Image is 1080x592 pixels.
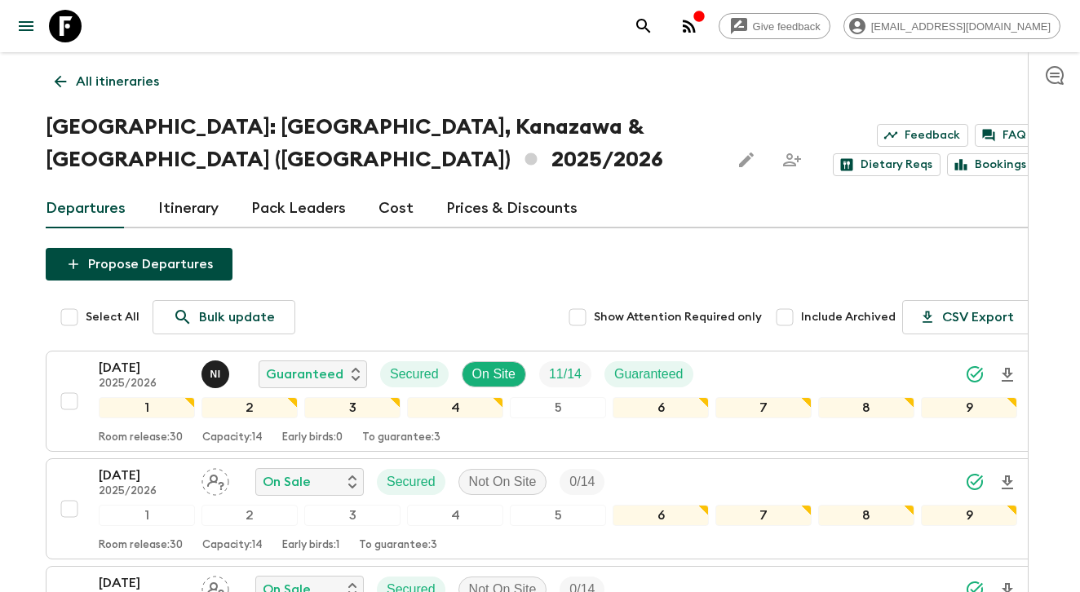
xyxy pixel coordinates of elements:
[99,485,188,498] p: 2025/2026
[201,473,229,486] span: Assign pack leader
[539,361,591,387] div: Trip Fill
[390,364,439,384] p: Secured
[282,539,339,552] p: Early birds: 1
[862,20,1060,33] span: [EMAIL_ADDRESS][DOMAIN_NAME]
[46,458,1034,559] button: [DATE]2025/2026Assign pack leaderOn SaleSecuredNot On SiteTrip Fill123456789Room release:30Capaci...
[99,397,195,418] div: 1
[201,397,298,418] div: 2
[387,472,436,492] p: Secured
[201,365,232,378] span: Naoya Ishida
[201,360,232,388] button: NI
[199,307,275,327] p: Bulk update
[304,397,401,418] div: 3
[99,466,188,485] p: [DATE]
[998,365,1017,385] svg: Download Onboarding
[201,505,298,526] div: 2
[99,539,183,552] p: Room release: 30
[407,397,503,418] div: 4
[46,248,232,281] button: Propose Departures
[472,364,516,384] p: On Site
[202,431,263,444] p: Capacity: 14
[469,472,537,492] p: Not On Site
[818,397,914,418] div: 8
[627,10,660,42] button: search adventures
[462,361,526,387] div: On Site
[965,364,985,384] svg: Synced Successfully
[458,469,547,495] div: Not On Site
[613,505,709,526] div: 6
[99,431,183,444] p: Room release: 30
[362,431,440,444] p: To guarantee: 3
[202,539,263,552] p: Capacity: 14
[282,431,343,444] p: Early birds: 0
[510,505,606,526] div: 5
[210,368,220,381] p: N I
[902,300,1034,334] button: CSV Export
[776,144,808,176] span: Share this itinerary
[975,124,1034,147] a: FAQ
[715,397,812,418] div: 7
[560,469,604,495] div: Trip Fill
[801,309,896,325] span: Include Archived
[99,358,188,378] p: [DATE]
[46,351,1034,452] button: [DATE]2025/2026Naoya IshidaGuaranteedSecuredOn SiteTrip FillGuaranteed123456789Room release:30Cap...
[446,189,578,228] a: Prices & Discounts
[843,13,1060,39] div: [EMAIL_ADDRESS][DOMAIN_NAME]
[833,153,941,176] a: Dietary Reqs
[10,10,42,42] button: menu
[719,13,830,39] a: Give feedback
[947,153,1034,176] a: Bookings
[614,364,684,384] p: Guaranteed
[46,65,168,98] a: All itineraries
[744,20,830,33] span: Give feedback
[251,189,346,228] a: Pack Leaders
[99,378,188,391] p: 2025/2026
[818,505,914,526] div: 8
[407,505,503,526] div: 4
[715,505,812,526] div: 7
[549,364,582,384] p: 11 / 14
[510,397,606,418] div: 5
[998,473,1017,493] svg: Download Onboarding
[304,505,401,526] div: 3
[86,309,139,325] span: Select All
[613,397,709,418] div: 6
[76,72,159,91] p: All itineraries
[46,189,126,228] a: Departures
[158,189,219,228] a: Itinerary
[378,189,414,228] a: Cost
[569,472,595,492] p: 0 / 14
[380,361,449,387] div: Secured
[153,300,295,334] a: Bulk update
[46,111,717,176] h1: [GEOGRAPHIC_DATA]: [GEOGRAPHIC_DATA], Kanazawa & [GEOGRAPHIC_DATA] ([GEOGRAPHIC_DATA]) 2025/2026
[263,472,311,492] p: On Sale
[877,124,968,147] a: Feedback
[266,364,343,384] p: Guaranteed
[594,309,762,325] span: Show Attention Required only
[99,505,195,526] div: 1
[921,397,1017,418] div: 9
[965,472,985,492] svg: Synced Successfully
[921,505,1017,526] div: 9
[359,539,437,552] p: To guarantee: 3
[377,469,445,495] div: Secured
[730,144,763,176] button: Edit this itinerary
